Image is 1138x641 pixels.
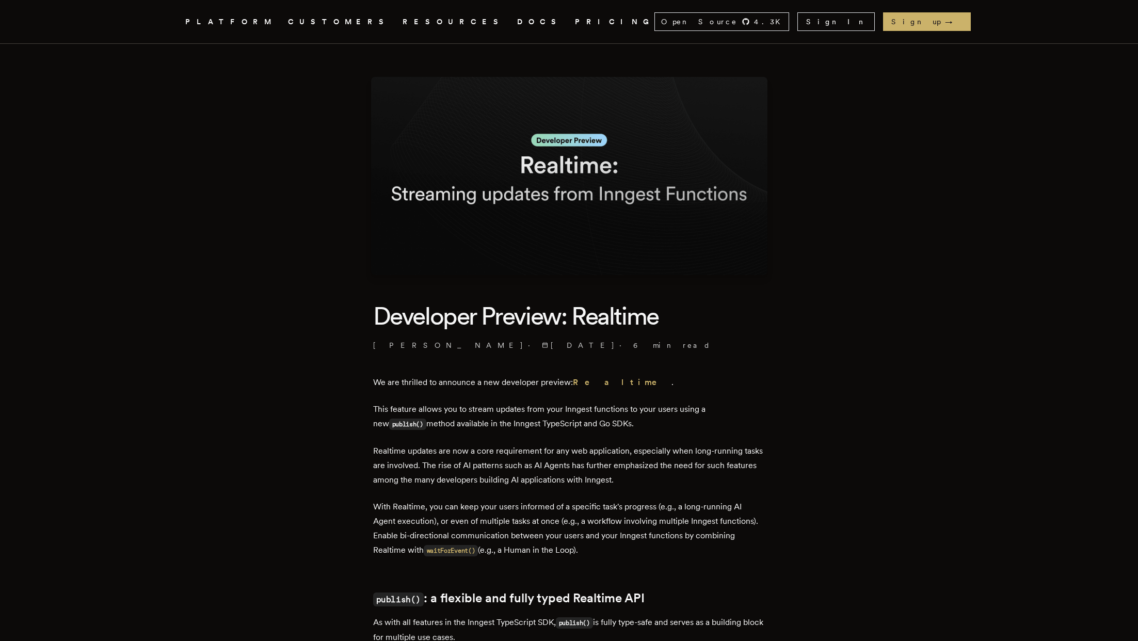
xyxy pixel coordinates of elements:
[542,340,615,350] span: [DATE]
[288,15,390,28] a: CUSTOMERS
[373,592,424,606] code: publish()
[373,375,765,390] p: We are thrilled to announce a new developer preview: .
[373,500,765,558] p: With Realtime, you can keep your users informed of a specific task's progress (e.g., a long-runni...
[373,340,765,350] p: · ·
[797,12,875,31] a: Sign In
[754,17,787,27] span: 4.3 K
[373,591,765,607] h2: : a flexible and fully typed Realtime API
[373,402,765,431] p: This feature allows you to stream updates from your Inngest functions to your users using a new m...
[371,77,767,275] img: Featured image for Developer Preview: Realtime blog post
[945,17,963,27] span: →
[373,300,765,332] h1: Developer Preview: Realtime
[517,15,563,28] a: DOCS
[556,617,593,629] code: publish()
[424,545,478,555] a: waitForEvent()
[633,340,711,350] span: 6 min read
[575,15,654,28] a: PRICING
[424,545,478,556] code: waitForEvent()
[883,12,971,31] a: Sign up
[373,340,524,350] a: [PERSON_NAME]
[185,15,276,28] button: PLATFORM
[661,17,738,27] span: Open Source
[573,377,671,387] a: Realtime
[389,419,426,430] code: publish()
[373,444,765,487] p: Realtime updates are now a core requirement for any web application, especially when long-running...
[403,15,505,28] button: RESOURCES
